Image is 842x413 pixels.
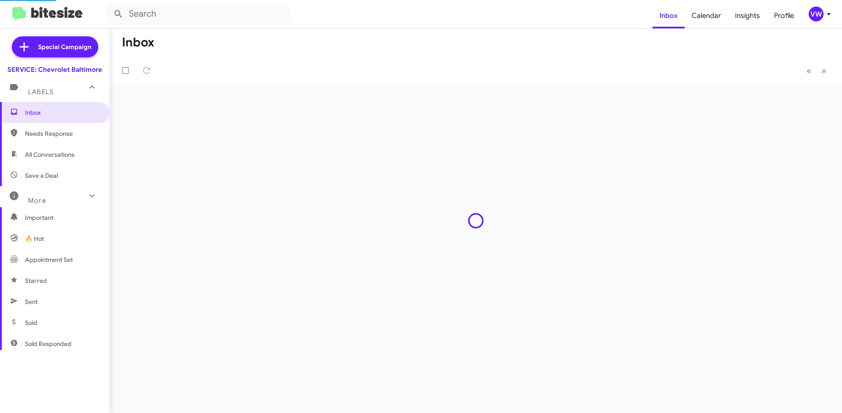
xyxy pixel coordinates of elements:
[7,65,102,74] div: SERVICE: Chevrolet Baltimore
[28,197,46,205] span: More
[25,276,47,285] span: Starred
[25,234,44,243] span: 🔥 Hot
[25,297,38,306] span: Sent
[801,7,832,21] button: VW
[25,129,100,138] span: Needs Response
[25,255,73,264] span: Appointment Set
[802,62,831,80] nav: Page navigation example
[653,3,685,28] a: Inbox
[767,3,801,28] a: Profile
[25,339,71,348] span: Sold Responded
[25,108,100,117] span: Inbox
[821,65,826,76] span: »
[25,318,37,327] span: Sold
[12,36,98,57] a: Special Campaign
[28,88,54,96] span: Labels
[122,35,154,49] h1: Inbox
[806,65,811,76] span: «
[25,150,75,159] span: All Conversations
[809,7,824,21] div: VW
[106,4,290,25] input: Search
[685,3,728,28] a: Calendar
[25,171,58,180] span: Save a Deal
[816,62,831,80] button: Next
[38,42,91,51] span: Special Campaign
[801,62,817,80] button: Previous
[728,3,767,28] a: Insights
[25,213,100,222] span: Important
